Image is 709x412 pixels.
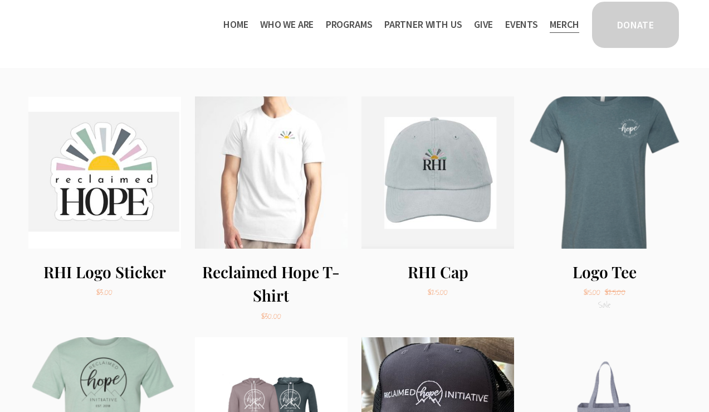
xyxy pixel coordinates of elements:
div: RHI Cap [408,260,468,283]
div: Reclaimed Hope T-Shirt [195,260,348,307]
div: RHI Logo Sticker [43,260,166,283]
img: RHI Logo Sticker [28,96,181,249]
div: $30.00 [195,311,348,321]
span: Partner With Us [384,17,462,33]
div: $25.00 [408,287,468,297]
a: Merch [550,16,579,33]
span: $25.00 [605,284,625,300]
a: Logo Tee [528,96,681,310]
a: Events [505,16,538,33]
a: Reclaimed Hope T-Shirt [195,96,348,323]
a: folder dropdown [326,16,373,33]
span: Who We Are [260,17,314,33]
a: RHI Logo Sticker [28,96,181,300]
span: Sale [598,297,611,313]
span: Programs [326,17,373,33]
a: Home [223,16,248,33]
a: folder dropdown [384,16,462,33]
img: RHI Cap [361,96,514,249]
div: Logo Tee [573,260,637,283]
a: folder dropdown [260,16,314,33]
span: $15.00 [584,284,601,300]
div: $3.00 [43,287,166,297]
a: Give [474,16,493,33]
a: RHI Cap [361,96,514,300]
